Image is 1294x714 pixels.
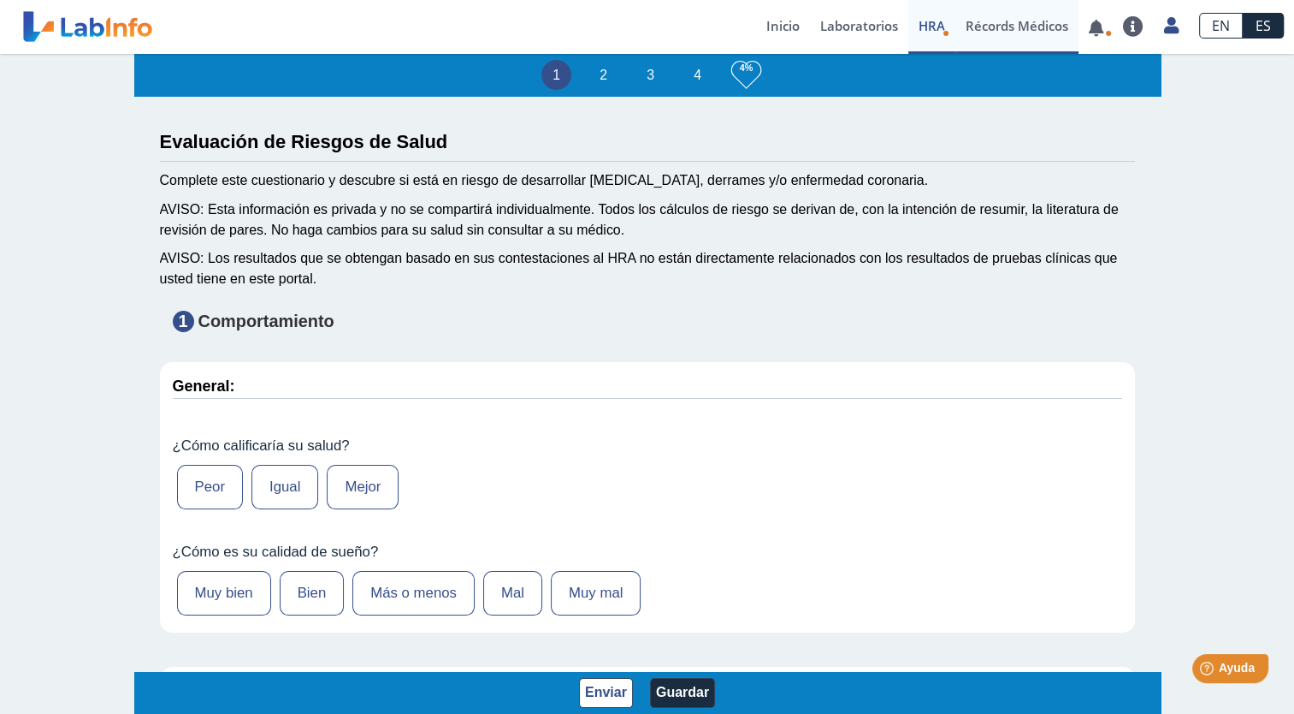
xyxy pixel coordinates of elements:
strong: General: [173,378,235,395]
span: 1 [173,311,194,332]
h3: Evaluación de Riesgos de Salud [160,131,1135,152]
h3: 4% [731,57,761,79]
li: 2 [588,60,618,90]
label: Más o menos [352,571,475,616]
label: Mal [483,571,542,616]
button: Guardar [650,678,715,708]
label: ¿Cómo calificaría su salud? [173,437,1122,455]
label: Peor [177,465,243,509]
div: AVISO: Los resultados que se obtengan basado en sus contestaciones al HRA no están directamente r... [160,248,1135,289]
li: 4 [682,60,712,90]
label: Muy mal [551,571,641,616]
button: Enviar [579,678,633,708]
div: Complete este cuestionario y descubre si está en riesgo de desarrollar [MEDICAL_DATA], derrames y... [160,170,1135,191]
a: EN [1199,13,1243,39]
li: 1 [541,60,571,90]
label: ¿Cómo es su calidad de sueño? [173,544,1122,561]
a: ES [1243,13,1284,39]
span: HRA [919,17,945,34]
label: Muy bien [177,571,271,616]
strong: Comportamiento [198,312,334,330]
iframe: Help widget launcher [1142,647,1275,695]
label: Bien [280,571,345,616]
label: Mejor [327,465,399,509]
div: AVISO: Esta información es privada y no se compartirá individualmente. Todos los cálculos de ries... [160,199,1135,241]
label: Igual [251,465,318,509]
li: 3 [635,60,665,90]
